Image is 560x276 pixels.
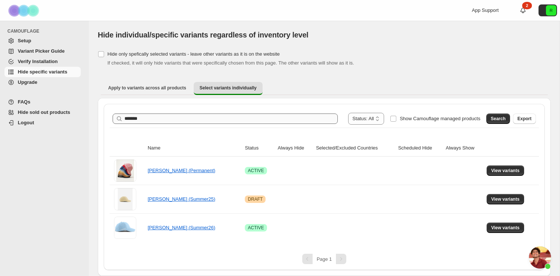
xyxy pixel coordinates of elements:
[4,77,81,88] a: Upgrade
[107,60,354,66] span: If checked, it will only hide variants that were specifically chosen from this page. The other va...
[18,79,37,85] span: Upgrade
[18,109,70,115] span: Hide sold out products
[487,165,524,176] button: View variants
[6,0,43,21] img: Camouflage
[472,7,499,13] span: App Support
[276,140,314,157] th: Always Hide
[18,99,30,105] span: FAQs
[4,118,81,128] a: Logout
[7,28,84,34] span: CAMOUFLAGE
[18,69,67,75] span: Hide specific variants
[148,225,216,230] a: [PERSON_NAME] (Summer26)
[18,120,34,125] span: Logout
[4,56,81,67] a: Verify Installation
[18,38,31,43] span: Setup
[110,254,539,264] nav: Pagination
[314,140,396,157] th: Selected/Excluded Countries
[4,97,81,107] a: FAQs
[317,256,332,262] span: Page 1
[486,114,510,124] button: Search
[18,48,64,54] span: Variant Picker Guide
[4,107,81,118] a: Hide sold out products
[443,140,484,157] th: Always Show
[513,114,536,124] button: Export
[396,140,444,157] th: Scheduled Hide
[491,116,506,122] span: Search
[400,116,480,121] span: Show Camouflage managed products
[529,246,551,269] div: Ouvrir le chat
[248,196,263,202] span: DRAFT
[148,196,216,202] a: [PERSON_NAME] (Summer25)
[519,7,527,14] a: 2
[243,140,275,157] th: Status
[4,46,81,56] a: Variant Picker Guide
[200,85,257,91] span: Select variants individually
[98,98,551,276] div: Select variants individually
[102,82,192,94] button: Apply to variants across all products
[4,36,81,46] a: Setup
[487,194,524,204] button: View variants
[491,196,520,202] span: View variants
[18,59,58,64] span: Verify Installation
[522,2,532,9] div: 2
[539,4,557,16] button: Avatar with initials R
[546,5,556,16] span: Avatar with initials R
[107,51,280,57] span: Hide only spefically selected variants - leave other variants as it is on the website
[517,116,531,122] span: Export
[550,8,553,13] text: R
[4,67,81,77] a: Hide specific variants
[194,82,263,95] button: Select variants individually
[248,225,264,231] span: ACTIVE
[491,168,520,174] span: View variants
[248,168,264,174] span: ACTIVE
[148,168,216,173] a: [PERSON_NAME] (Permanent)
[98,31,309,39] span: Hide individual/specific variants regardless of inventory level
[487,223,524,233] button: View variants
[146,140,243,157] th: Name
[491,225,520,231] span: View variants
[108,85,186,91] span: Apply to variants across all products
